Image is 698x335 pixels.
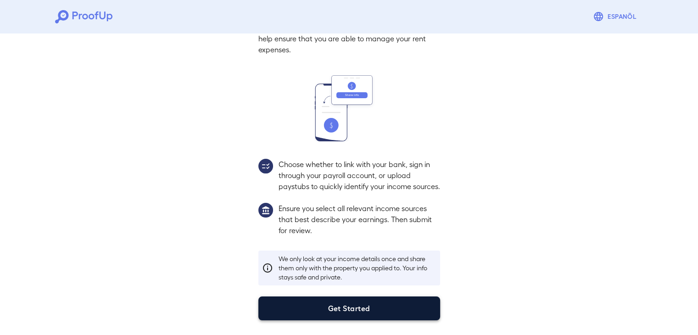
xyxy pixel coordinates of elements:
p: Ensure you select all relevant income sources that best describe your earnings. Then submit for r... [279,203,440,236]
img: group2.svg [258,159,273,173]
button: Espanõl [589,7,643,26]
img: group1.svg [258,203,273,218]
img: transfer_money.svg [315,75,384,141]
p: In this step, you'll share your income sources with us to help ensure that you are able to manage... [258,22,440,55]
p: We only look at your income details once and share them only with the property you applied to. Yo... [279,254,436,282]
p: Choose whether to link with your bank, sign in through your payroll account, or upload paystubs t... [279,159,440,192]
button: Get Started [258,296,440,320]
